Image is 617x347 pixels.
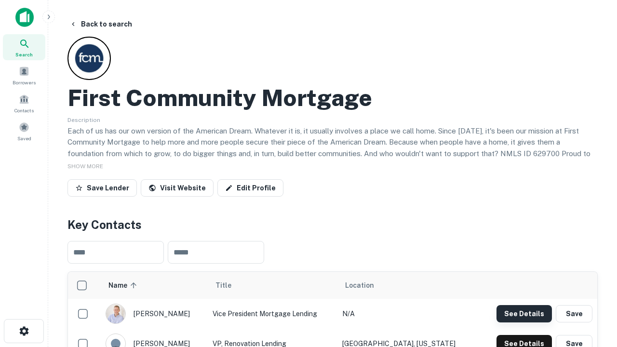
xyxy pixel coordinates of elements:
[106,304,125,323] img: 1520878720083
[66,15,136,33] button: Back to search
[569,270,617,316] iframe: Chat Widget
[141,179,214,197] a: Visit Website
[17,134,31,142] span: Saved
[108,280,140,291] span: Name
[337,299,477,329] td: N/A
[3,34,45,60] a: Search
[337,272,477,299] th: Location
[67,163,103,170] span: SHOW MORE
[208,272,337,299] th: Title
[67,84,372,112] h2: First Community Mortgage
[208,299,337,329] td: Vice President Mortgage Lending
[15,51,33,58] span: Search
[67,125,598,171] p: Each of us has our own version of the American Dream. Whatever it is, it usually involves a place...
[14,107,34,114] span: Contacts
[106,304,203,324] div: [PERSON_NAME]
[3,118,45,144] a: Saved
[67,117,100,123] span: Description
[496,305,552,322] button: See Details
[67,216,598,233] h4: Key Contacts
[556,305,592,322] button: Save
[15,8,34,27] img: capitalize-icon.png
[101,272,208,299] th: Name
[345,280,374,291] span: Location
[3,62,45,88] a: Borrowers
[13,79,36,86] span: Borrowers
[3,90,45,116] a: Contacts
[215,280,244,291] span: Title
[67,179,137,197] button: Save Lender
[217,179,283,197] a: Edit Profile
